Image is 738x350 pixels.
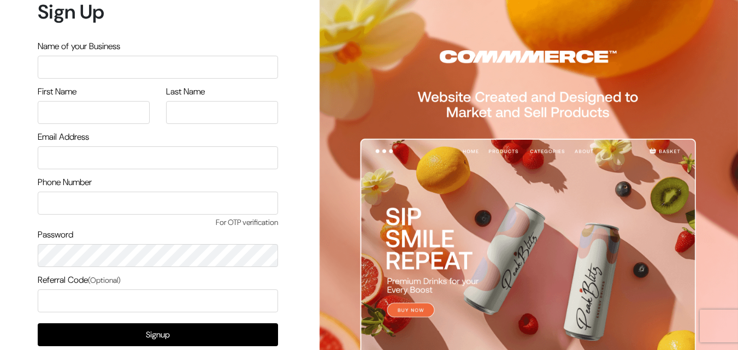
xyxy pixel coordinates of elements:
label: Password [38,228,73,241]
label: Phone Number [38,176,92,189]
label: Last Name [166,85,205,98]
label: Email Address [38,130,89,144]
label: First Name [38,85,76,98]
label: Name of your Business [38,40,120,53]
button: Signup [38,323,278,346]
label: Referral Code [38,274,121,287]
span: (Optional) [88,275,121,285]
span: For OTP verification [38,217,278,228]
